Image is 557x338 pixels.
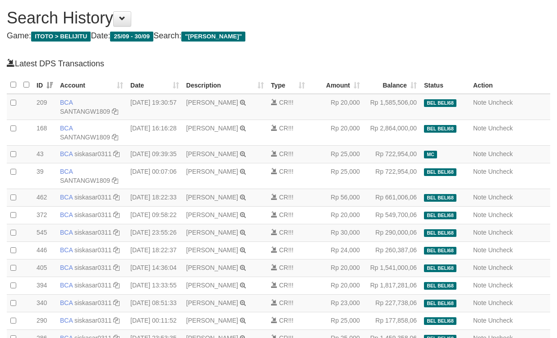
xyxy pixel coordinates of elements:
[113,194,120,201] a: Copy siskasar0311 to clipboard
[473,150,487,157] a: Note
[127,163,183,189] td: [DATE] 00:07:06
[267,259,309,277] td: !!!
[364,207,420,224] td: Rp 549,700,06
[183,76,267,94] th: Description: activate to sort column ascending
[364,120,420,146] td: Rp 2,864,000,00
[308,76,364,94] th: Amount: activate to sort column ascending
[279,99,288,106] span: CR
[7,9,550,27] h1: Search History
[279,264,288,271] span: CR
[279,194,288,201] span: CR
[473,246,487,254] a: Note
[424,212,456,219] span: BEL BELI68
[60,211,73,218] span: BCA
[267,76,309,94] th: Type: activate to sort column ascending
[74,299,112,306] a: siskasar0311
[364,163,420,189] td: Rp 722,954,00
[186,99,238,106] a: [PERSON_NAME]
[473,99,487,106] a: Note
[364,312,420,330] td: Rp 177,858,06
[186,317,238,324] a: [PERSON_NAME]
[488,264,512,271] a: Uncheck
[74,211,112,218] a: siskasar0311
[267,312,309,330] td: !!!
[186,282,238,289] a: [PERSON_NAME]
[279,150,288,157] span: CR
[267,94,309,120] td: !!!
[424,247,456,255] span: BEL BELI68
[31,32,91,42] span: ITOTO > BELIJITU
[56,76,127,94] th: Account: activate to sort column ascending
[74,229,112,236] a: siskasar0311
[267,207,309,224] td: !!!
[60,282,73,289] span: BCA
[488,168,512,175] a: Uncheck
[110,32,153,42] span: 25/09 - 30/09
[112,108,118,115] a: Copy SANTANGW1809 to clipboard
[364,76,420,94] th: Balance: activate to sort column ascending
[74,264,112,271] a: siskasar0311
[186,150,238,157] a: [PERSON_NAME]
[424,194,456,202] span: BEL BELI68
[127,224,183,242] td: [DATE] 23:55:26
[424,317,456,325] span: BEL BELI68
[186,211,238,218] a: [PERSON_NAME]
[488,317,512,324] a: Uncheck
[424,300,456,307] span: BEL BELI68
[60,246,73,254] span: BCA
[60,317,73,324] span: BCA
[424,264,456,272] span: BEL BELI68
[33,259,56,277] td: 405
[267,277,309,295] td: !!!
[127,120,183,146] td: [DATE] 16:16:28
[127,277,183,295] td: [DATE] 13:33:55
[488,150,512,157] a: Uncheck
[488,299,512,306] a: Uncheck
[424,229,456,237] span: BEL BELI68
[308,94,364,120] td: Rp 20,000
[279,211,288,218] span: CR
[186,229,238,236] a: [PERSON_NAME]
[33,146,56,163] td: 43
[364,259,420,277] td: Rp 1,541,000,06
[33,120,56,146] td: 168
[308,146,364,163] td: Rp 25,000
[424,168,456,176] span: BEL BELI68
[74,194,112,201] a: siskasar0311
[60,99,73,106] span: BCA
[473,229,487,236] a: Note
[113,150,120,157] a: Copy siskasar0311 to clipboard
[112,177,118,184] a: Copy SANTANGW1809 to clipboard
[364,224,420,242] td: Rp 290,000,06
[33,189,56,207] td: 462
[308,242,364,259] td: Rp 24,000
[267,295,309,312] td: !!!
[364,94,420,120] td: Rp 1,585,506,00
[33,76,56,94] th: ID: activate to sort column ascending
[267,224,309,242] td: !!!
[127,207,183,224] td: [DATE] 09:58:22
[473,264,487,271] a: Note
[267,163,309,189] td: !!!
[60,168,73,175] span: BCA
[74,150,112,157] a: siskasar0311
[488,194,512,201] a: Uncheck
[473,299,487,306] a: Note
[127,259,183,277] td: [DATE] 14:36:04
[60,108,110,115] a: SANTANGW1809
[33,242,56,259] td: 446
[113,299,120,306] a: Copy siskasar0311 to clipboard
[279,246,288,254] span: CR
[74,246,112,254] a: siskasar0311
[308,312,364,330] td: Rp 25,000
[113,246,120,254] a: Copy siskasar0311 to clipboard
[308,259,364,277] td: Rp 20,000
[488,282,512,289] a: Uncheck
[279,229,288,236] span: CR
[364,295,420,312] td: Rp 227,738,06
[364,146,420,163] td: Rp 722,954,00
[33,163,56,189] td: 39
[279,299,288,306] span: CR
[186,299,238,306] a: [PERSON_NAME]
[7,58,550,69] h4: Latest DPS Transactions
